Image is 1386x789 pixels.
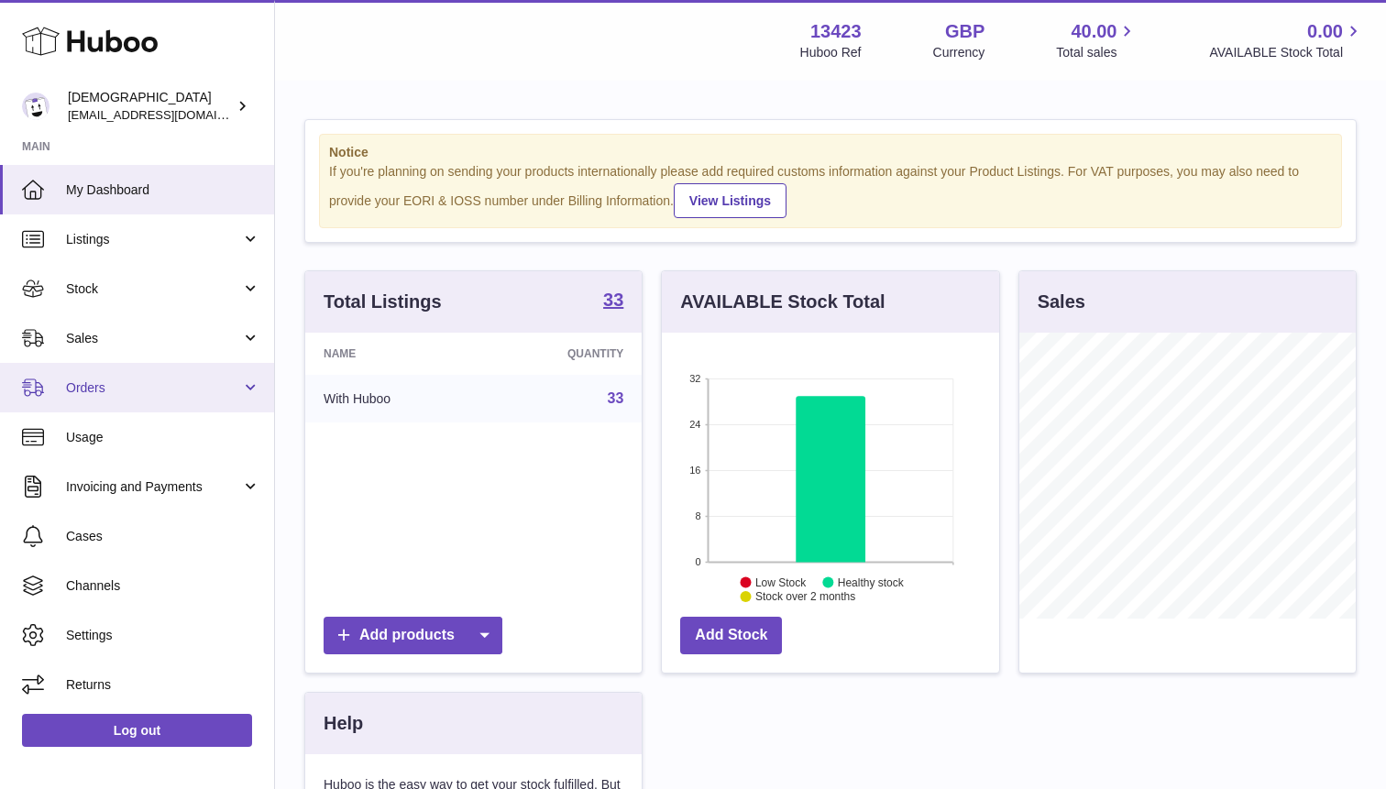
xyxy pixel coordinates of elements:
[68,89,233,124] div: [DEMOGRAPHIC_DATA]
[800,44,862,61] div: Huboo Ref
[603,290,623,312] a: 33
[329,144,1332,161] strong: Notice
[1209,44,1364,61] span: AVAILABLE Stock Total
[66,676,260,694] span: Returns
[690,419,701,430] text: 24
[755,590,855,603] text: Stock over 2 months
[66,231,241,248] span: Listings
[66,577,260,595] span: Channels
[66,181,260,199] span: My Dashboard
[1056,19,1138,61] a: 40.00 Total sales
[608,390,624,406] a: 33
[22,93,49,120] img: olgazyuz@outlook.com
[680,290,885,314] h3: AVAILABLE Stock Total
[933,44,985,61] div: Currency
[66,429,260,446] span: Usage
[1209,19,1364,61] a: 0.00 AVAILABLE Stock Total
[66,528,260,545] span: Cases
[66,379,241,397] span: Orders
[68,107,269,122] span: [EMAIL_ADDRESS][DOMAIN_NAME]
[1307,19,1343,44] span: 0.00
[810,19,862,44] strong: 13423
[66,478,241,496] span: Invoicing and Payments
[324,290,442,314] h3: Total Listings
[680,617,782,654] a: Add Stock
[483,333,643,375] th: Quantity
[1056,44,1138,61] span: Total sales
[838,575,905,588] text: Healthy stock
[305,333,483,375] th: Name
[66,627,260,644] span: Settings
[66,280,241,298] span: Stock
[755,575,807,588] text: Low Stock
[603,290,623,309] strong: 33
[690,373,701,384] text: 32
[22,714,252,747] a: Log out
[945,19,984,44] strong: GBP
[324,617,502,654] a: Add products
[690,465,701,476] text: 16
[696,510,701,521] text: 8
[305,375,483,422] td: With Huboo
[1071,19,1116,44] span: 40.00
[696,556,701,567] text: 0
[674,183,786,218] a: View Listings
[1038,290,1085,314] h3: Sales
[324,711,363,736] h3: Help
[66,330,241,347] span: Sales
[329,163,1332,218] div: If you're planning on sending your products internationally please add required customs informati...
